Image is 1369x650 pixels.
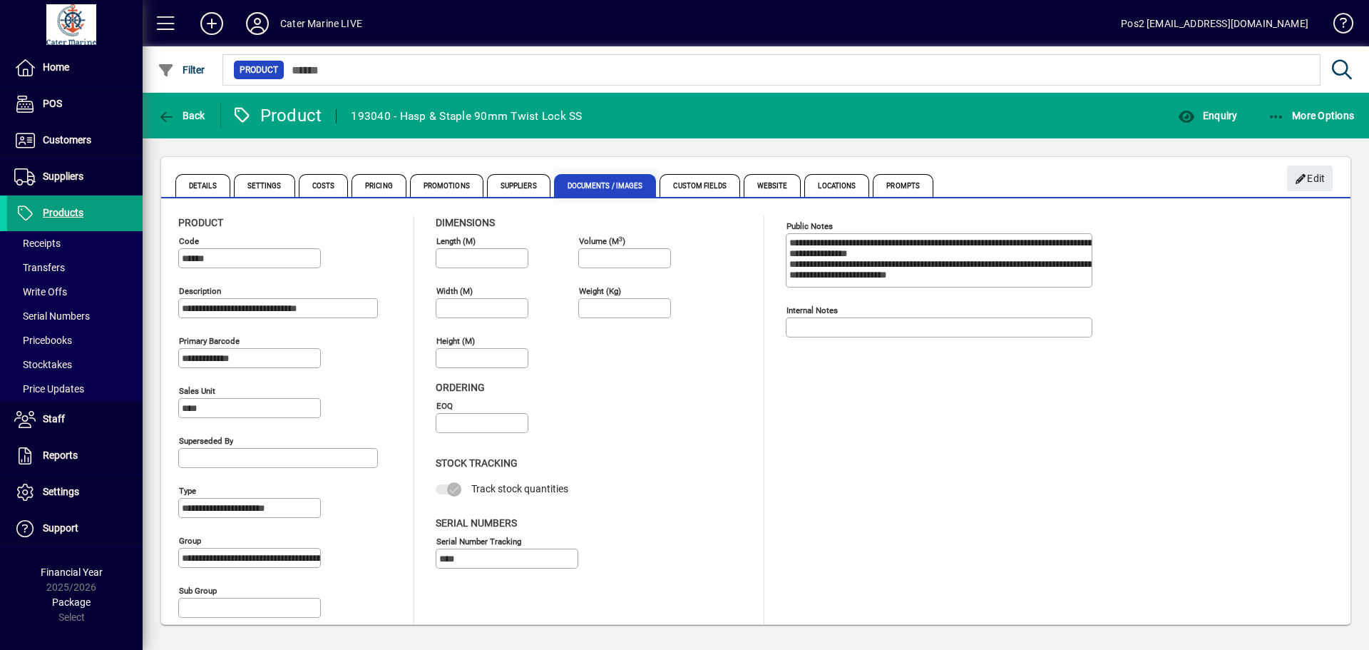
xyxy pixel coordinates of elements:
span: Suppliers [487,174,550,197]
span: Package [52,596,91,608]
button: More Options [1264,103,1358,128]
span: Details [175,174,230,197]
a: Receipts [7,231,143,255]
span: Locations [804,174,869,197]
mat-label: Internal Notes [786,305,838,315]
span: Financial Year [41,567,103,578]
div: 193040 - Hasp & Staple 90mm Twist Lock SS [351,105,582,128]
span: Costs [299,174,349,197]
a: Customers [7,123,143,158]
a: Stocktakes [7,352,143,377]
a: Suppliers [7,159,143,195]
a: Staff [7,402,143,437]
span: Back [158,110,205,121]
span: Pricing [352,174,406,197]
span: Transfers [14,262,65,273]
span: Price Updates [14,383,84,395]
span: Settings [43,486,79,497]
span: Website [744,174,801,197]
span: Settings [234,174,295,197]
mat-label: Weight (Kg) [579,286,621,296]
mat-label: Sub group [179,586,217,596]
span: Home [43,61,69,73]
span: Serial Numbers [14,310,90,322]
span: Stocktakes [14,359,72,370]
span: Write Offs [14,286,67,298]
span: Receipts [14,238,61,249]
span: Pricebooks [14,335,72,346]
span: Documents / Images [554,174,657,197]
span: More Options [1268,110,1355,121]
a: Serial Numbers [7,304,143,328]
span: Ordering [436,382,485,393]
mat-label: Width (m) [436,286,473,296]
a: Settings [7,474,143,510]
a: POS [7,86,143,122]
button: Enquiry [1174,103,1241,128]
mat-label: Height (m) [436,336,475,346]
button: Filter [154,57,209,83]
span: Promotions [410,174,483,197]
mat-label: Length (m) [436,236,476,246]
span: Track stock quantities [471,483,568,494]
button: Profile [235,11,280,36]
mat-label: Public Notes [786,221,833,231]
span: Support [43,522,78,534]
span: Product [240,63,278,77]
mat-label: Volume (m ) [579,236,625,246]
button: Back [154,103,209,128]
a: Knowledge Base [1323,3,1351,49]
span: Suppliers [43,171,83,182]
span: Product [178,217,223,228]
span: Enquiry [1178,110,1237,121]
button: Edit [1287,166,1333,191]
mat-label: Code [179,236,199,246]
div: Product [232,104,322,127]
mat-label: Serial Number tracking [436,536,521,546]
mat-label: Superseded by [179,436,233,446]
a: Reports [7,438,143,474]
div: Cater Marine LIVE [280,12,362,35]
span: Customers [43,134,91,146]
mat-label: Description [179,286,221,296]
span: Filter [158,64,205,76]
mat-label: Type [179,486,196,496]
a: Pricebooks [7,328,143,352]
sup: 3 [619,235,622,242]
a: Price Updates [7,377,143,401]
span: Custom Fields [660,174,739,197]
a: Support [7,511,143,547]
a: Transfers [7,255,143,280]
button: Add [189,11,235,36]
div: Pos2 [EMAIL_ADDRESS][DOMAIN_NAME] [1121,12,1308,35]
app-page-header-button: Back [143,103,221,128]
mat-label: EOQ [436,401,453,411]
mat-label: Sales unit [179,386,215,396]
span: Stock Tracking [436,457,518,469]
span: Prompts [873,174,933,197]
mat-label: Primary barcode [179,336,240,346]
a: Write Offs [7,280,143,304]
a: Home [7,50,143,86]
span: Dimensions [436,217,495,228]
span: Edit [1295,167,1326,191]
span: Reports [43,450,78,461]
span: Staff [43,413,65,425]
span: POS [43,98,62,109]
mat-label: Group [179,536,201,546]
span: Products [43,207,83,218]
span: Serial Numbers [436,517,517,529]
